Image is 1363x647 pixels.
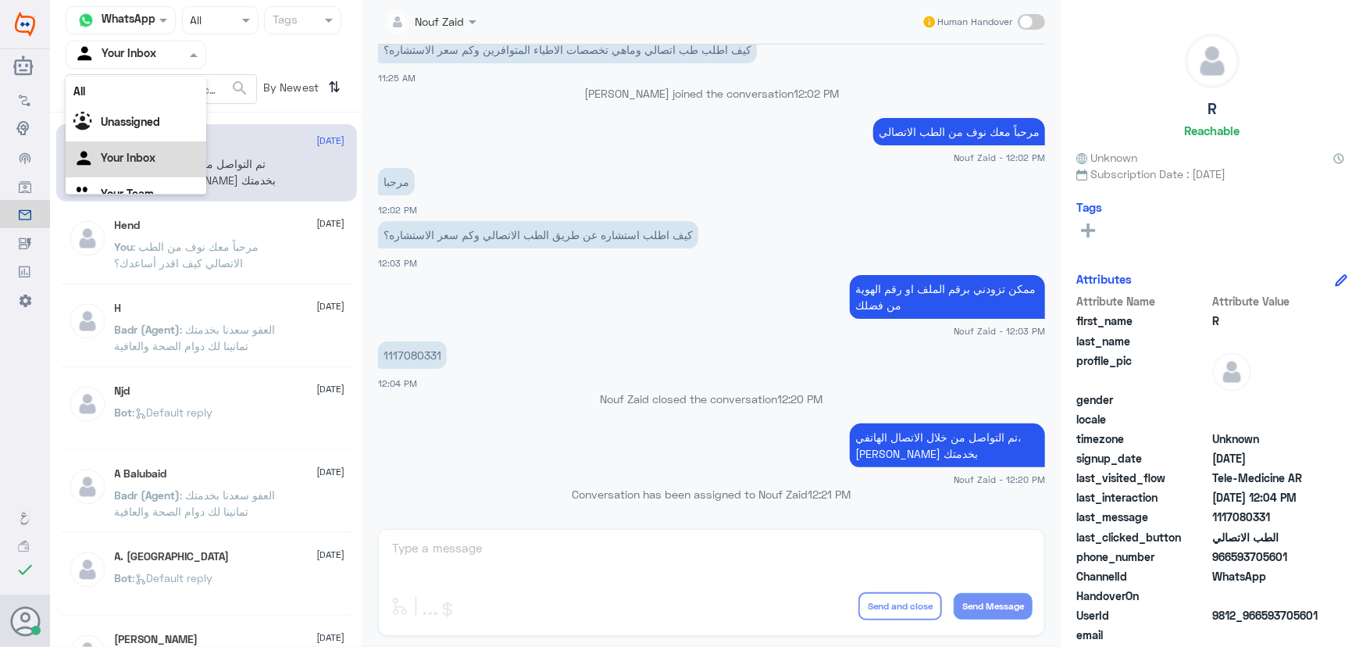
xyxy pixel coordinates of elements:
span: Human Handover [937,15,1012,29]
span: UserId [1076,607,1209,624]
input: Search by Name, Local etc… [66,75,256,103]
span: Badr (Agent) [115,323,180,336]
span: : Default reply [133,571,213,584]
span: timezone [1076,431,1209,447]
span: last_clicked_button [1076,529,1209,545]
span: Unknown [1076,149,1137,166]
img: defaultAdmin.png [1186,34,1239,88]
span: Bot [115,406,133,419]
span: 966593705601 [1212,549,1326,565]
b: Your Inbox [101,151,155,164]
img: yourInbox.svg [73,148,97,171]
b: Your Team [101,187,154,200]
button: Send Message [954,593,1033,620]
span: profile_pic [1076,352,1209,388]
span: ChannelId [1076,568,1209,584]
span: email [1076,627,1209,643]
i: ⇅ [329,74,341,100]
span: HandoverOn [1076,588,1209,604]
span: signup_date [1076,450,1209,466]
i: check [16,560,34,579]
p: Nouf Zaid closed the conversation [378,391,1045,407]
span: : Default reply [133,406,213,419]
span: phone_number [1076,549,1209,565]
h5: H [115,302,122,315]
span: 11:25 AM [378,73,416,83]
span: 2025-09-24T09:04:17.887Z [1212,489,1326,506]
span: : مرحباً معك نوف من الطب الاتصالي كيف اقدر أساعدك؟ [115,240,259,270]
span: You [115,240,134,253]
span: last_name [1076,333,1209,349]
p: 24/9/2025, 12:02 PM [378,168,415,195]
span: : العفو سعدنا بخدمتك تمانينا لك دوام الصحة والعافية [115,323,276,352]
h5: A Balubaid [115,467,167,481]
span: Nouf Zaid - 12:02 PM [954,151,1045,164]
h6: Reachable [1184,123,1240,138]
span: [DATE] [317,299,345,313]
span: 2025-09-24T08:24:49.887Z [1212,450,1326,466]
span: : العفو سعدنا بخدمتك تمانينا لك دوام الصحة والعافية [115,488,276,518]
b: All [73,84,85,98]
span: 12:02 PM [794,87,839,100]
span: Badr (Agent) [115,488,180,502]
p: 24/9/2025, 12:04 PM [378,341,447,369]
span: 9812_966593705601 [1212,607,1326,624]
p: Conversation has been assigned to Nouf Zaid [378,486,1045,502]
img: yourInbox.svg [74,43,98,66]
span: 1117080331 [1212,509,1326,525]
img: yourTeam.svg [73,184,97,207]
span: null [1212,391,1326,408]
img: defaultAdmin.png [68,384,107,424]
span: Subscription Date : [DATE] [1076,166,1347,182]
button: Send and close [858,592,942,620]
span: Bot [115,571,133,584]
p: 24/9/2025, 12:02 PM [873,118,1045,145]
span: first_name [1076,313,1209,329]
img: defaultAdmin.png [1212,352,1251,391]
span: Nouf Zaid - 12:03 PM [954,324,1045,338]
span: [DATE] [317,382,345,396]
span: null [1212,411,1326,427]
span: 12:04 PM [378,378,417,388]
span: last_interaction [1076,489,1209,506]
span: 12:03 PM [378,258,417,268]
span: 12:02 PM [378,205,417,215]
button: search [230,76,249,102]
p: 24/9/2025, 12:20 PM [850,424,1045,467]
span: [DATE] [317,631,345,645]
span: 12:21 PM [808,488,851,501]
h6: Attributes [1076,272,1132,286]
span: R [1212,313,1326,329]
img: defaultAdmin.png [68,467,107,506]
h6: Tags [1076,200,1102,214]
span: الطب الاتصالي [1212,529,1326,545]
div: Tags [270,11,298,31]
img: Widebot Logo [15,12,35,37]
span: last_visited_flow [1076,470,1209,486]
p: 24/9/2025, 12:03 PM [378,221,698,248]
h5: R [1208,100,1217,118]
img: defaultAdmin.png [68,302,107,341]
span: last_message [1076,509,1209,525]
span: Attribute Name [1076,293,1209,309]
p: 24/9/2025, 12:03 PM [850,275,1045,319]
span: 2 [1212,568,1326,584]
span: search [230,79,249,98]
span: [DATE] [317,465,345,479]
img: defaultAdmin.png [68,550,107,589]
span: [DATE] [317,134,345,148]
span: null [1212,627,1326,643]
span: 12:20 PM [778,392,823,406]
span: By Newest [257,74,323,105]
h5: A. Turki [115,550,230,563]
p: [PERSON_NAME] joined the conversation [378,85,1045,102]
img: Unassigned.svg [73,112,97,135]
span: Unknown [1212,431,1326,447]
h5: Njd [115,384,130,398]
span: Tele-Medicine AR [1212,470,1326,486]
span: [DATE] [317,216,345,231]
b: Unassigned [101,115,160,128]
span: gender [1076,391,1209,408]
h5: عبدالرحمن بن عبدالله [115,633,198,646]
span: null [1212,588,1326,604]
